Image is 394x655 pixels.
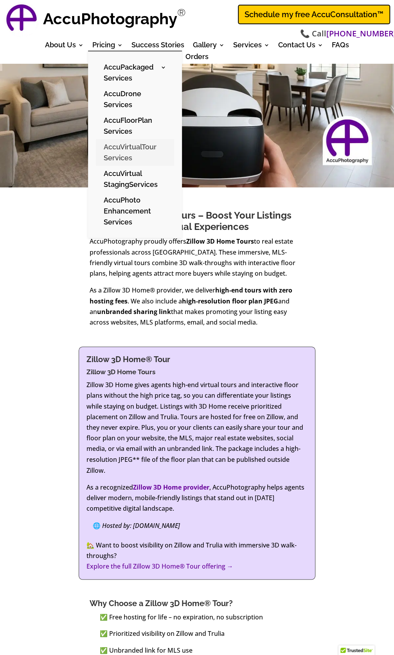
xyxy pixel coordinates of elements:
[193,42,225,51] a: Gallery
[186,237,254,246] strong: Zillow 3D Home Tours
[86,482,308,520] p: As a recognized , AccuPhotography helps agents deliver modern, mobile-friendly listings that stan...
[185,54,209,63] a: Orders
[97,307,171,316] strong: unbranded sharing link
[4,2,39,37] a: AccuPhotography Logo - Professional Real Estate Photography and Media Services in Dallas, Texas
[100,628,305,639] li: ✅ Prioritized visibility on Zillow and Trulia
[90,236,305,328] div: AccuPhotography proudly offers to real estate professionals across [GEOGRAPHIC_DATA]. These immer...
[102,521,180,529] em: Hosted by: [DOMAIN_NAME]
[96,113,174,139] a: AccuFloorPlan Services
[43,9,177,28] strong: AccuPhotography
[90,210,291,232] span: Zillow 3D Home® Tours – Boost Your Listings with Interactive Virtual Experiences
[86,540,308,572] p: 🏡 Want to boost visibility on Zillow and Trulia with immersive 3D walk-throughs?
[4,2,39,37] img: AccuPhotography
[92,521,100,529] span: Hosted domain
[177,7,186,18] sup: Registered Trademark
[96,139,174,166] a: AccuVirtualTour Services
[86,562,233,570] a: Explore the full Zillow 3D Home® Tour offering →
[90,286,292,305] strong: high-end tours with zero hosting fees
[131,42,184,51] a: Success Stories
[96,86,174,113] a: AccuDrone Services
[238,5,390,24] a: Schedule my free AccuConsultation™
[45,42,84,51] a: About Us
[233,42,270,51] a: Services
[86,380,308,482] p: Zillow 3D Home gives agents high-end virtual tours and interactive floor plans without the high p...
[96,166,174,192] a: AccuVirtual StagingServices
[86,368,308,380] h3: Zillow 3D Home Tours
[96,192,174,230] a: AccuPhoto Enhancement Services
[278,42,323,51] a: Contact Us
[100,612,305,622] li: ✅ Free hosting for life – no expiration, no subscription
[332,42,349,51] a: FAQs
[133,483,209,491] a: Zillow 3D Home provider
[86,355,170,364] span: Zillow 3D Home® Tour
[90,285,305,328] p: As a Zillow 3D Home® provider, we deliver . We also include a and an that makes promoting your li...
[96,59,174,86] a: AccuPackaged Services
[182,297,278,305] strong: high-resolution floor plan JPEG
[90,598,305,612] h2: Why Choose a Zillow 3D Home® Tour?
[92,42,123,51] a: Pricing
